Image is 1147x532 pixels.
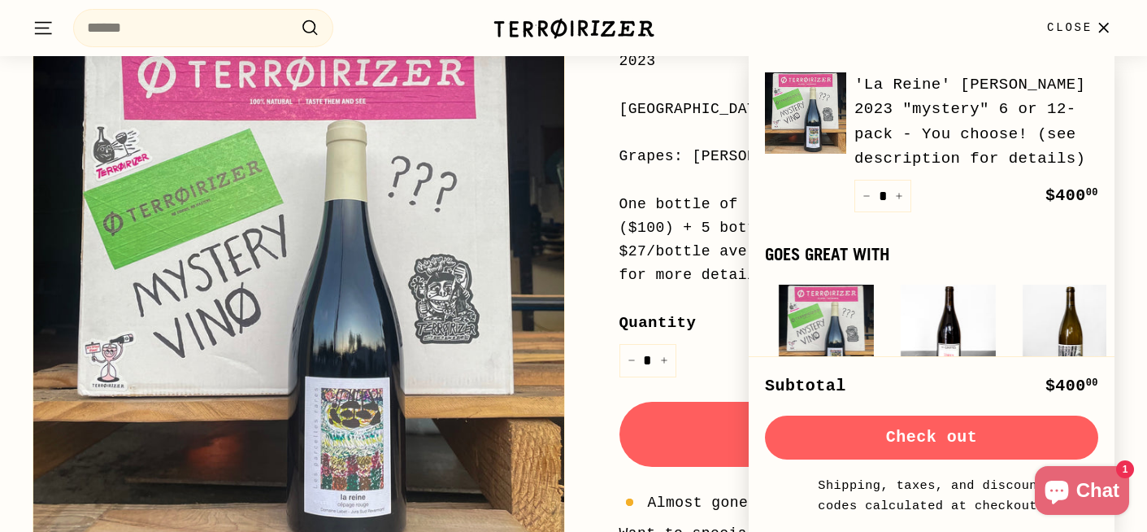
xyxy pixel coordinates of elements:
a: 'La Reine' [PERSON_NAME] 2023 "mystery" 6 or 12-pack - You choose! (see description for details) [854,72,1098,172]
div: [GEOGRAPHIC_DATA], [GEOGRAPHIC_DATA] [619,98,1115,121]
button: Close [1037,4,1124,52]
div: Subtotal [765,373,846,399]
a: 11h532023Domaine des Grottes [895,280,1001,509]
sup: 00 [1086,377,1098,389]
button: Reduce item quantity by one [619,344,644,377]
label: Quantity [619,311,1115,335]
sup: 00 [1086,187,1098,198]
small: Shipping, taxes, and discount codes calculated at checkout. [814,476,1049,516]
span: Close [1047,19,1093,37]
div: Grapes: [PERSON_NAME] [619,145,1115,168]
input: quantity [619,344,676,377]
button: Add to cart [619,402,1115,467]
inbox-online-store-chat: Shopify online store chat [1030,466,1134,519]
button: Reduce item quantity by one [854,180,879,213]
button: Increase item quantity by one [652,344,676,377]
div: $400 [1045,373,1098,399]
span: Almost gone, only 1 left [648,491,867,515]
div: 2023 [619,50,1115,73]
div: One bottle of 'La Reine' Gamay 2023 from Domaine Labet ($100) + 5 bottles at $60/bottle OR 11 bot... [619,193,1115,286]
img: 'La Reine' Gamay 2023 "mystery" 6 or 12-pack - You choose! (see description for details) [765,72,846,154]
button: Check out [765,416,1098,460]
span: $400 [1045,186,1098,205]
button: Increase item quantity by one [887,180,911,213]
div: Goes great with [765,245,1098,264]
